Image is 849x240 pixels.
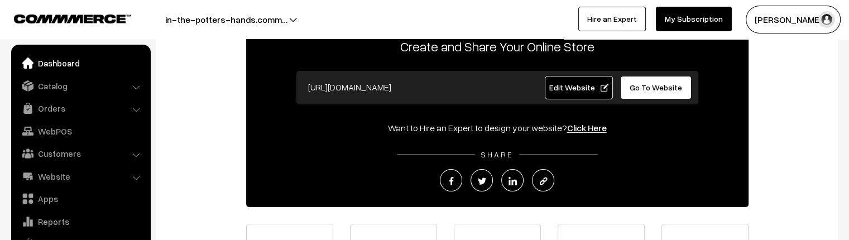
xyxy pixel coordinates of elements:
[549,83,608,92] span: Edit Website
[126,6,327,33] button: in-the-potters-hands.comm…
[567,122,607,133] a: Click Here
[14,76,147,96] a: Catalog
[14,15,131,23] img: COMMMERCE
[246,36,749,56] p: Create and Share Your Online Store
[14,189,147,209] a: Apps
[620,76,692,99] a: Go To Website
[246,121,749,135] div: Want to Hire an Expert to design your website?
[14,212,147,232] a: Reports
[545,76,613,99] a: Edit Website
[14,143,147,164] a: Customers
[630,83,682,92] span: Go To Website
[14,11,112,25] a: COMMMERCE
[746,6,841,33] button: [PERSON_NAME]…
[578,7,646,31] a: Hire an Expert
[14,166,147,186] a: Website
[14,121,147,141] a: WebPOS
[818,11,835,28] img: user
[14,53,147,73] a: Dashboard
[14,98,147,118] a: Orders
[475,150,519,159] span: SHARE
[656,7,732,31] a: My Subscription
